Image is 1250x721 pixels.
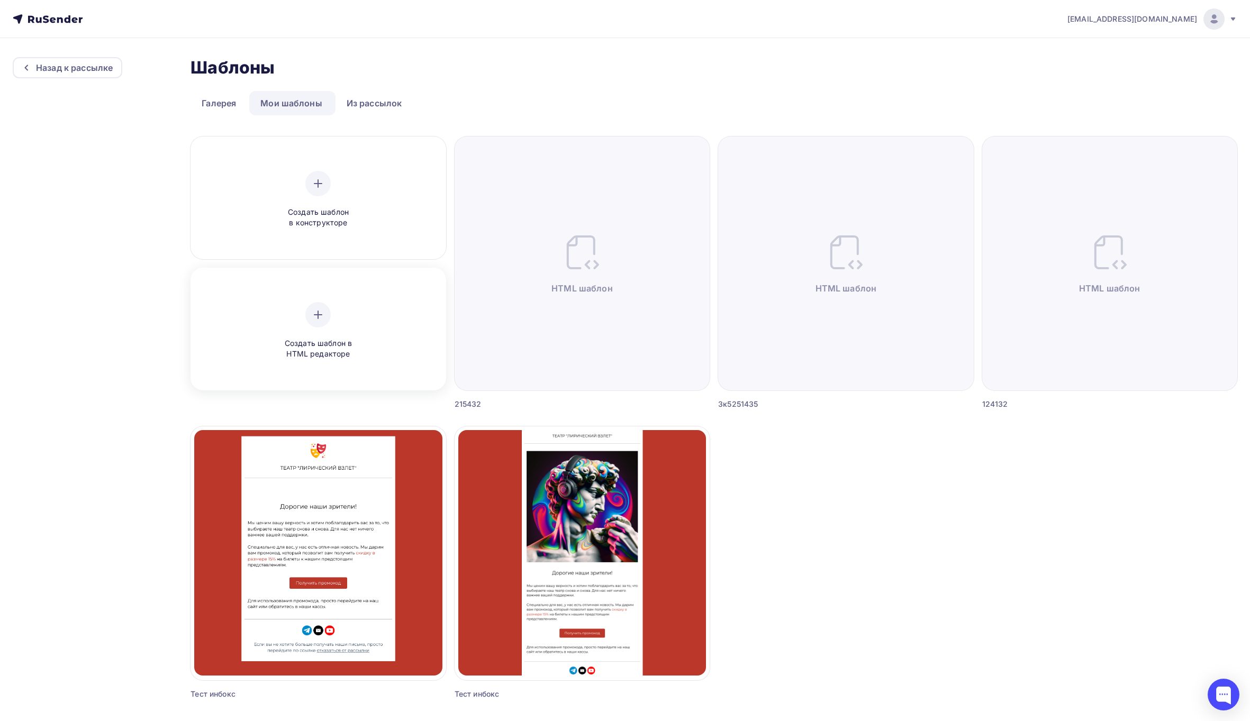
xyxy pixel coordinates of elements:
[191,689,349,699] div: Тест инбокс
[816,282,877,295] span: HTML шаблон
[455,689,613,699] div: Тест инбокс
[36,61,113,74] div: Назад к рассылке
[249,91,333,115] a: Мои шаблоны
[982,399,1141,409] div: 124132
[1067,14,1197,24] span: [EMAIL_ADDRESS][DOMAIN_NAME]
[1079,282,1140,295] span: HTML шаблон
[268,207,368,229] span: Создать шаблон в конструкторе
[551,282,613,295] span: HTML шаблон
[1067,8,1237,30] a: [EMAIL_ADDRESS][DOMAIN_NAME]
[191,57,275,78] h2: Шаблоны
[336,91,413,115] a: Из рассылок
[455,399,613,409] div: 215432
[718,399,877,409] div: 3к5251435
[268,338,368,360] span: Создать шаблон в HTML редакторе
[191,91,247,115] a: Галерея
